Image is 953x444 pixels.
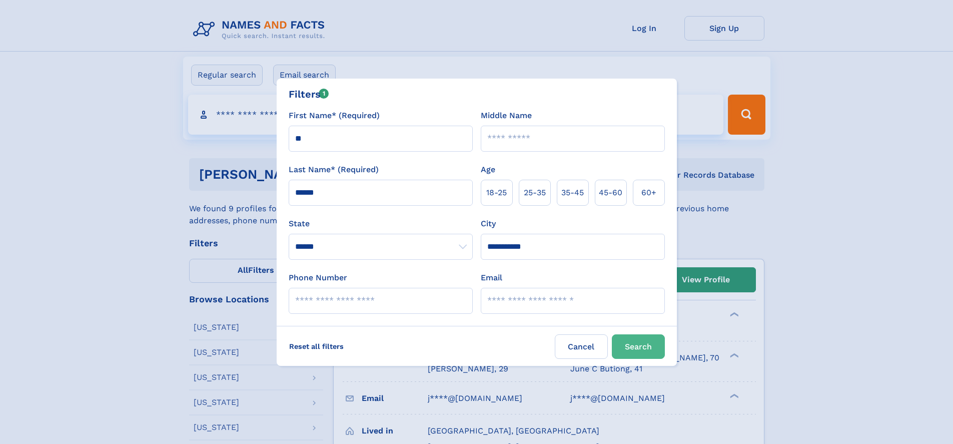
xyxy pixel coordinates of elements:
[486,187,507,199] span: 18‑25
[289,110,380,122] label: First Name* (Required)
[599,187,622,199] span: 45‑60
[481,218,496,230] label: City
[289,87,329,102] div: Filters
[289,218,473,230] label: State
[612,334,665,359] button: Search
[289,164,379,176] label: Last Name* (Required)
[555,334,608,359] label: Cancel
[289,272,347,284] label: Phone Number
[561,187,584,199] span: 35‑45
[283,334,350,358] label: Reset all filters
[524,187,546,199] span: 25‑35
[481,110,532,122] label: Middle Name
[481,272,502,284] label: Email
[641,187,656,199] span: 60+
[481,164,495,176] label: Age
